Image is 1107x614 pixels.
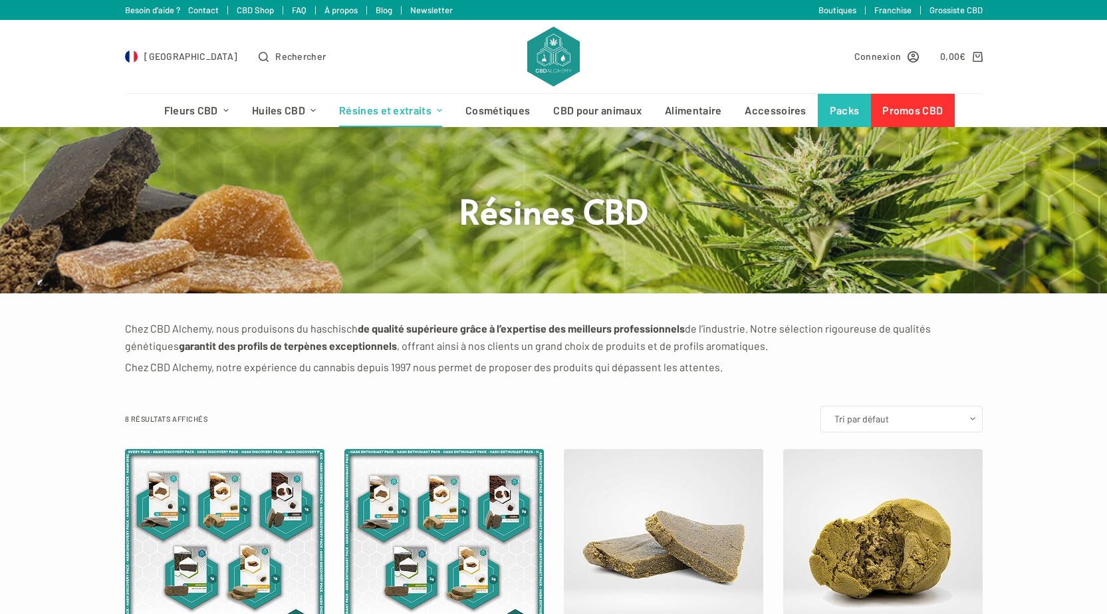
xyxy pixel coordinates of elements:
[854,49,920,64] a: Connexion
[125,50,138,63] img: FR Flag
[454,94,542,127] a: Cosmétiques
[542,94,654,127] a: CBD pour animaux
[376,5,392,15] a: Blog
[328,94,454,127] a: Résines et extraits
[929,5,983,15] a: Grossiste CBD
[820,406,983,432] select: Commande
[358,322,685,335] strong: de qualité supérieure grâce à l’expertise des meilleurs professionnels
[259,49,326,64] button: Ouvrir le formulaire de recherche
[125,413,208,425] p: 8 résultats affichés
[125,320,983,355] p: Chez CBD Alchemy, nous produisons du haschisch de l’industrie. Notre sélection rigoureuse de qual...
[874,5,912,15] a: Franchise
[818,5,856,15] a: Boutiques
[125,359,983,376] p: Chez CBD Alchemy, notre expérience du cannabis depuis 1997 nous permet de proposer des produits q...
[125,5,219,15] a: Besoin d'aide ? Contact
[940,49,982,64] a: Panier d’achat
[654,94,733,127] a: Alimentaire
[152,94,955,127] nav: Menu d’en-tête
[818,94,871,127] a: Packs
[179,339,397,352] strong: garantit des profils de terpènes exceptionnels
[237,5,274,15] a: CBD Shop
[324,5,358,15] a: À propos
[144,49,237,64] span: [GEOGRAPHIC_DATA]
[871,94,955,127] a: Promos CBD
[240,94,327,127] a: Huiles CBD
[275,49,326,64] span: Rechercher
[854,49,902,64] span: Connexion
[305,189,803,232] h1: Résines CBD
[527,27,579,86] img: CBD Alchemy
[125,49,238,64] a: Select Country
[152,94,240,127] a: Fleurs CBD
[410,5,453,15] a: Newsletter
[292,5,307,15] a: FAQ
[940,51,966,62] bdi: 0,00
[733,94,818,127] a: Accessoires
[959,51,965,62] span: €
